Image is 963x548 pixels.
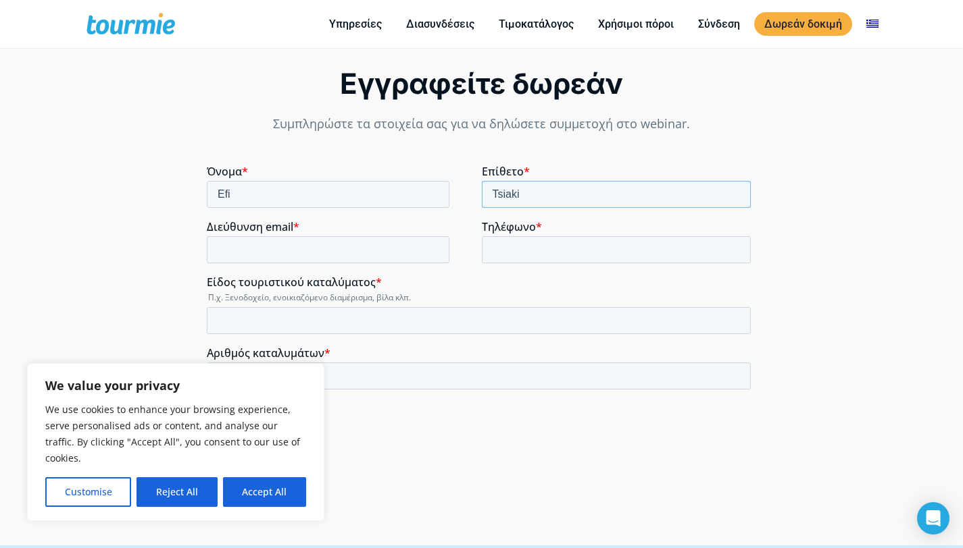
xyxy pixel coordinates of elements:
span: Τηλέφωνο [275,55,329,70]
a: Τιμοκατάλογος [489,16,584,32]
button: Customise [45,477,131,507]
a: Χρήσιμοι πόροι [588,16,684,32]
a: Σύνδεση [688,16,750,32]
a: Διασυνδέσεις [396,16,485,32]
button: Reject All [137,477,217,507]
iframe: Form 0 [207,165,756,465]
a: Υπηρεσίες [319,16,392,32]
a: Αλλαγή σε [856,16,889,32]
div: Εγγραφείτε δωρεάν [207,65,756,102]
p: We use cookies to enhance your browsing experience, serve personalised ads or content, and analys... [45,402,306,466]
p: Συμπληρώστε τα στοιχεία σας για να δηλώσετε συμμετοχή στο webinar. [207,115,756,133]
a: Δωρεάν δοκιμή [754,12,852,36]
div: Open Intercom Messenger [917,502,949,535]
button: Accept All [223,477,306,507]
p: We value your privacy [45,377,306,393]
